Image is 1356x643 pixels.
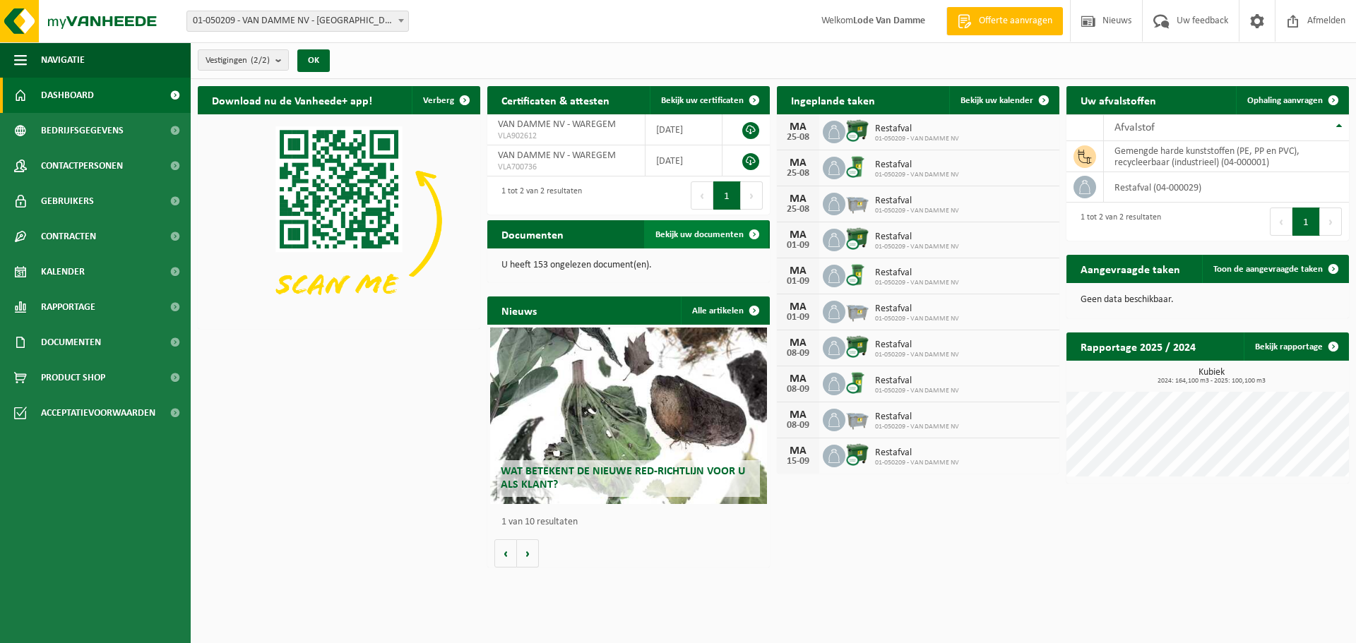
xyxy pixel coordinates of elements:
img: WB-0240-CU [845,371,869,395]
span: 01-050209 - VAN DAMME NV - WAREGEM [186,11,409,32]
button: Next [741,181,763,210]
div: MA [784,157,812,169]
span: 01-050209 - VAN DAMME NV [875,279,959,287]
span: Restafval [875,447,959,459]
span: Contracten [41,219,96,254]
div: MA [784,301,812,313]
div: MA [784,229,812,241]
div: MA [784,409,812,421]
a: Bekijk uw documenten [644,220,768,248]
strong: Lode Van Damme [853,16,925,26]
span: 01-050209 - VAN DAMME NV - WAREGEM [187,11,408,31]
span: Afvalstof [1114,122,1155,133]
span: Verberg [423,96,454,105]
span: 01-050209 - VAN DAMME NV [875,135,959,143]
p: 1 van 10 resultaten [501,517,763,527]
div: 08-09 [784,349,812,359]
span: Restafval [875,339,959,351]
span: Offerte aanvragen [975,14,1056,28]
span: 01-050209 - VAN DAMME NV [875,315,959,323]
div: MA [784,337,812,349]
div: 08-09 [784,421,812,431]
span: VLA902612 [498,131,634,142]
h2: Ingeplande taken [777,86,889,114]
div: 15-09 [784,457,812,467]
span: VAN DAMME NV - WAREGEM [498,150,616,161]
div: 1 tot 2 van 2 resultaten [494,180,582,211]
td: gemengde harde kunststoffen (PE, PP en PVC), recycleerbaar (industrieel) (04-000001) [1104,141,1349,172]
div: MA [784,373,812,385]
img: Download de VHEPlus App [198,114,480,326]
h2: Download nu de Vanheede+ app! [198,86,386,114]
td: [DATE] [646,114,722,145]
button: OK [297,49,330,72]
button: Next [1320,208,1342,236]
a: Bekijk rapportage [1244,332,1348,361]
h2: Documenten [487,220,578,248]
h2: Nieuws [487,296,551,324]
img: WB-0240-CU [845,155,869,179]
span: Restafval [875,124,959,135]
span: Acceptatievoorwaarden [41,395,155,431]
span: Product Shop [41,360,105,395]
span: Bekijk uw documenten [655,230,744,239]
p: Geen data beschikbaar. [1081,295,1335,305]
span: 01-050209 - VAN DAMME NV [875,207,959,215]
td: restafval (04-000029) [1104,172,1349,203]
span: Restafval [875,232,959,243]
span: Dashboard [41,78,94,113]
img: WB-1100-CU [845,443,869,467]
div: MA [784,265,812,277]
button: Previous [1270,208,1292,236]
span: VLA700736 [498,162,634,173]
span: Restafval [875,196,959,207]
span: 01-050209 - VAN DAMME NV [875,171,959,179]
div: 01-09 [784,241,812,251]
a: Alle artikelen [681,296,768,325]
button: 1 [713,181,741,210]
span: 01-050209 - VAN DAMME NV [875,423,959,431]
img: WB-1100-CU [845,119,869,143]
span: Navigatie [41,42,85,78]
div: MA [784,121,812,133]
span: Bekijk uw kalender [961,96,1033,105]
span: 2024: 164,100 m3 - 2025: 100,100 m3 [1073,378,1349,385]
span: 01-050209 - VAN DAMME NV [875,351,959,359]
div: 08-09 [784,385,812,395]
span: Documenten [41,325,101,360]
a: Wat betekent de nieuwe RED-richtlijn voor u als klant? [490,327,767,504]
h2: Certificaten & attesten [487,86,624,114]
span: Restafval [875,160,959,171]
span: Restafval [875,268,959,279]
a: Bekijk uw kalender [949,86,1058,114]
button: Vestigingen(2/2) [198,49,289,71]
td: [DATE] [646,145,722,176]
span: Ophaling aanvragen [1247,96,1323,105]
span: Toon de aangevraagde taken [1213,265,1323,274]
span: 01-050209 - VAN DAMME NV [875,243,959,251]
img: WB-0240-CU [845,263,869,287]
span: 01-050209 - VAN DAMME NV [875,459,959,467]
h2: Uw afvalstoffen [1066,86,1170,114]
div: 25-08 [784,205,812,215]
span: Contactpersonen [41,148,123,184]
button: Previous [691,181,713,210]
div: 01-09 [784,277,812,287]
span: 01-050209 - VAN DAMME NV [875,387,959,395]
h2: Rapportage 2025 / 2024 [1066,332,1210,360]
span: Restafval [875,304,959,315]
span: Restafval [875,375,959,387]
img: WB-2500-GAL-GY-01 [845,191,869,215]
span: Wat betekent de nieuwe RED-richtlijn voor u als klant? [501,466,745,491]
span: Gebruikers [41,184,94,219]
button: Verberg [412,86,479,114]
a: Toon de aangevraagde taken [1202,255,1348,283]
h2: Aangevraagde taken [1066,255,1194,282]
div: 25-08 [784,169,812,179]
p: U heeft 153 ongelezen document(en). [501,260,756,270]
span: Vestigingen [206,50,270,71]
count: (2/2) [251,56,270,65]
img: WB-1100-CU [845,335,869,359]
a: Bekijk uw certificaten [650,86,768,114]
img: WB-2500-GAL-GY-01 [845,407,869,431]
